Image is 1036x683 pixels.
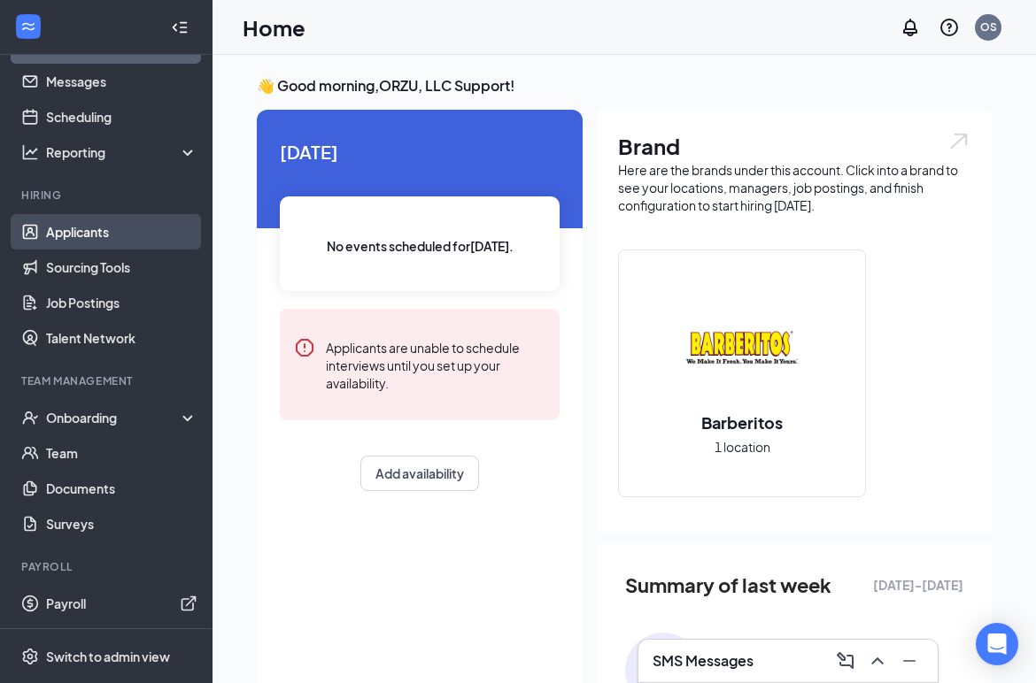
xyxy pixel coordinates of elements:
div: Reporting [46,143,198,161]
span: 1 location [715,437,770,457]
div: Hiring [21,188,194,203]
span: Summary of last week [625,570,831,601]
span: [DATE] [280,138,560,165]
a: Documents [46,471,197,506]
a: PayrollExternalLink [46,586,197,621]
svg: Minimize [899,650,920,671]
div: OS [980,19,997,35]
div: Payroll [21,559,194,574]
img: open.6027fd2a22e1237b5b06.svg [947,131,970,151]
h1: Brand [618,131,970,161]
div: Open Intercom Messenger [976,623,1018,665]
svg: ChevronUp [867,650,888,671]
a: Sourcing Tools [46,249,197,285]
div: Applicants are unable to schedule interviews until you set up your availability. [326,337,545,392]
button: Minimize [895,647,924,675]
button: ChevronUp [863,647,892,675]
a: Job Postings [46,285,197,320]
svg: Error [294,337,315,358]
a: Scheduling [46,99,197,134]
svg: Analysis [21,143,39,161]
div: Onboarding [46,409,182,426]
a: Messages [46,64,197,99]
svg: Settings [21,648,39,665]
h3: SMS Messages [653,651,754,671]
h2: Barberitos [684,411,800,434]
svg: Notifications [900,17,921,38]
svg: Collapse [171,19,189,36]
a: Talent Network [46,320,197,356]
div: Switch to admin view [46,648,170,665]
h1: Home [243,12,305,42]
svg: UserCheck [21,409,39,426]
svg: ComposeMessage [835,650,856,671]
a: Surveys [46,506,197,541]
button: ComposeMessage [831,647,860,675]
span: No events scheduled for [DATE] . [327,236,514,256]
img: Barberitos [685,291,799,404]
div: Here are the brands under this account. Click into a brand to see your locations, managers, job p... [618,161,970,214]
a: Team [46,435,197,471]
span: [DATE] - [DATE] [873,575,963,595]
button: Add availability [360,456,479,491]
a: Applicants [46,214,197,249]
svg: WorkstreamLogo [19,18,37,35]
svg: QuestionInfo [939,17,960,38]
h3: 👋 Good morning, ORZU, LLC Support ! [257,76,992,96]
div: Team Management [21,373,194,388]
